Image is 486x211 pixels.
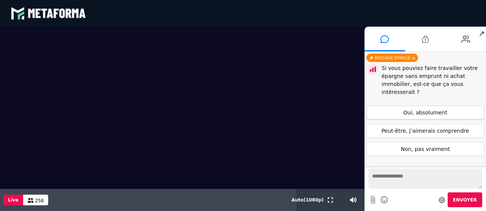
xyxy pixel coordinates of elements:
span: Envoyer [453,197,477,203]
div: Message épinglé [366,54,418,62]
button: Live [3,195,23,205]
span: 258 [35,198,44,203]
button: Auto(1080p) [290,189,325,211]
button: Non, pas vraiment [366,142,484,156]
button: Oui, absolument [366,106,484,119]
div: Si vous pouviez faire travailler votre épargne sans emprunt ni achat immobilier, est-ce que ça vo... [382,64,484,96]
span: Auto ( 1080 p) [292,197,324,203]
button: Peut-être, j’aimerais comprendre [366,124,484,138]
button: Envoyer [448,192,482,207]
span: ↗ [477,27,486,40]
